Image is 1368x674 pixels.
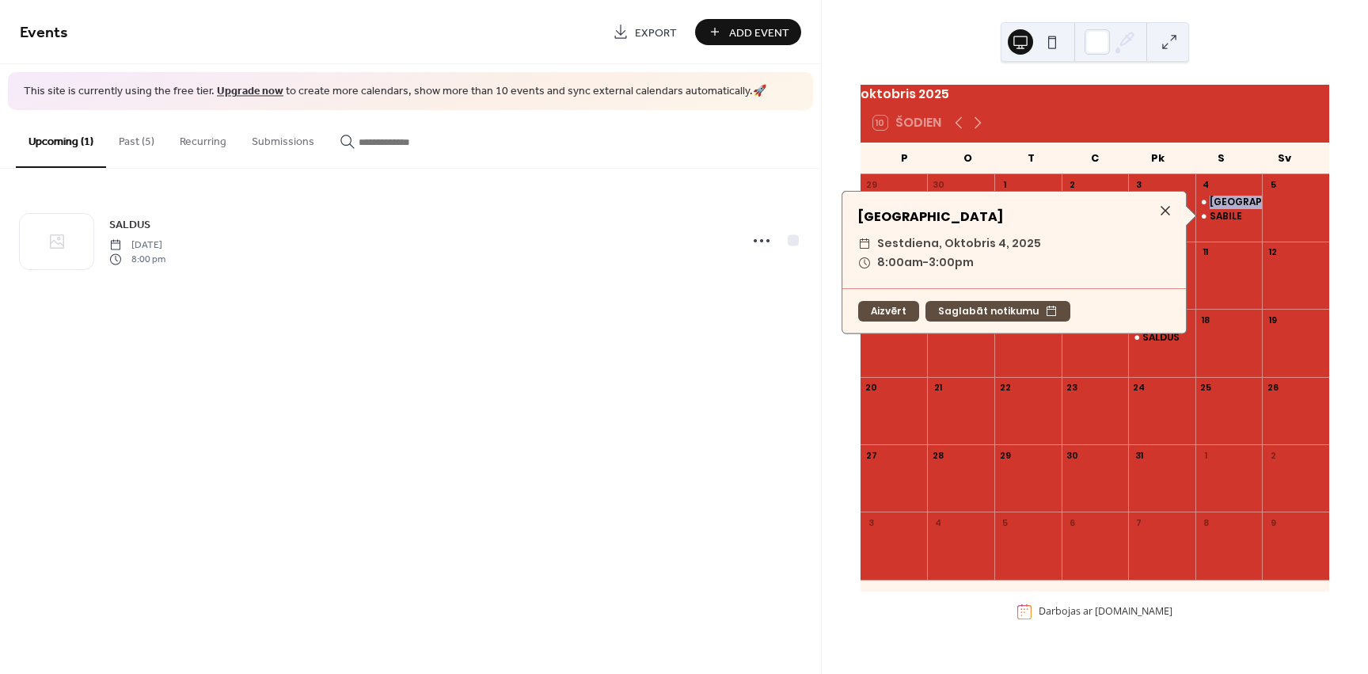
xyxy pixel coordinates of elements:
[1133,179,1145,191] div: 3
[635,25,677,41] span: Export
[1133,516,1145,528] div: 7
[1066,516,1078,528] div: 6
[1200,382,1212,394] div: 25
[1267,314,1279,326] div: 19
[1200,314,1212,326] div: 18
[217,81,283,102] a: Upgrade now
[999,516,1011,528] div: 5
[877,253,923,272] span: 8:00am
[842,208,1186,227] div: [GEOGRAPHIC_DATA]
[20,17,68,48] span: Events
[932,516,944,528] div: 4
[1039,605,1172,619] div: Darbojas ar
[109,216,150,233] span: SALDUS
[167,110,239,166] button: Recurring
[1128,331,1195,345] div: SALDUS
[999,179,1011,191] div: 1
[929,253,974,272] span: 3:00pm
[1133,449,1145,461] div: 31
[877,234,1041,253] span: sestdiena, oktobris 4, 2025
[1190,143,1253,174] div: S
[1200,516,1212,528] div: 8
[858,301,919,322] button: Aizvērt
[925,301,1070,322] button: Saglabāt notikumu
[1210,210,1242,223] div: SABILE
[1267,516,1279,528] div: 9
[1127,143,1190,174] div: Pk
[1267,449,1279,461] div: 2
[873,143,937,174] div: P
[865,516,877,528] div: 3
[1200,179,1212,191] div: 4
[932,449,944,461] div: 28
[865,449,877,461] div: 27
[1066,179,1078,191] div: 2
[16,110,106,168] button: Upcoming (1)
[109,215,150,234] a: SALDUS
[999,382,1011,394] div: 22
[932,382,944,394] div: 21
[109,253,165,267] span: 8:00 pm
[865,179,877,191] div: 29
[1195,210,1263,223] div: SABILE
[239,110,327,166] button: Submissions
[1200,246,1212,258] div: 11
[601,19,689,45] a: Export
[1267,246,1279,258] div: 12
[858,234,871,253] div: ​
[1142,331,1180,345] div: SALDUS
[1253,143,1317,174] div: Sv
[1095,605,1172,619] a: [DOMAIN_NAME]
[1063,143,1127,174] div: C
[1267,382,1279,394] div: 26
[1066,449,1078,461] div: 30
[729,25,789,41] span: Add Event
[861,85,1329,104] div: oktobris 2025
[1000,143,1063,174] div: T
[1066,382,1078,394] div: 23
[999,449,1011,461] div: 29
[1267,179,1279,191] div: 5
[1200,449,1212,461] div: 1
[1195,196,1263,209] div: SALASPILS
[106,110,167,166] button: Past (5)
[109,238,165,252] span: [DATE]
[858,253,871,272] div: ​
[865,382,877,394] div: 20
[923,253,929,272] span: -
[1133,382,1145,394] div: 24
[1210,196,1317,209] div: [GEOGRAPHIC_DATA]
[932,179,944,191] div: 30
[937,143,1000,174] div: O
[24,84,766,100] span: This site is currently using the free tier. to create more calendars, show more than 10 events an...
[695,19,801,45] button: Add Event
